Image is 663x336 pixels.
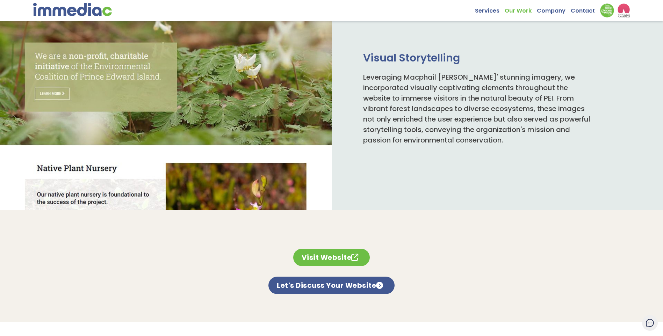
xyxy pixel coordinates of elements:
[268,277,395,294] a: Let's Discuss Your Website
[505,3,537,14] a: Our Work
[363,72,590,145] span: Leveraging Macphail [PERSON_NAME]' stunning imagery, we incorporated visually captivating element...
[571,3,600,14] a: Contact
[33,3,112,16] img: immediac
[475,3,505,14] a: Services
[600,3,614,17] img: Down
[293,249,370,266] a: Visit Website
[537,3,571,14] a: Company
[618,3,630,17] img: logo2_wea_nobg.webp
[363,51,597,65] h2: Visual Storytelling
